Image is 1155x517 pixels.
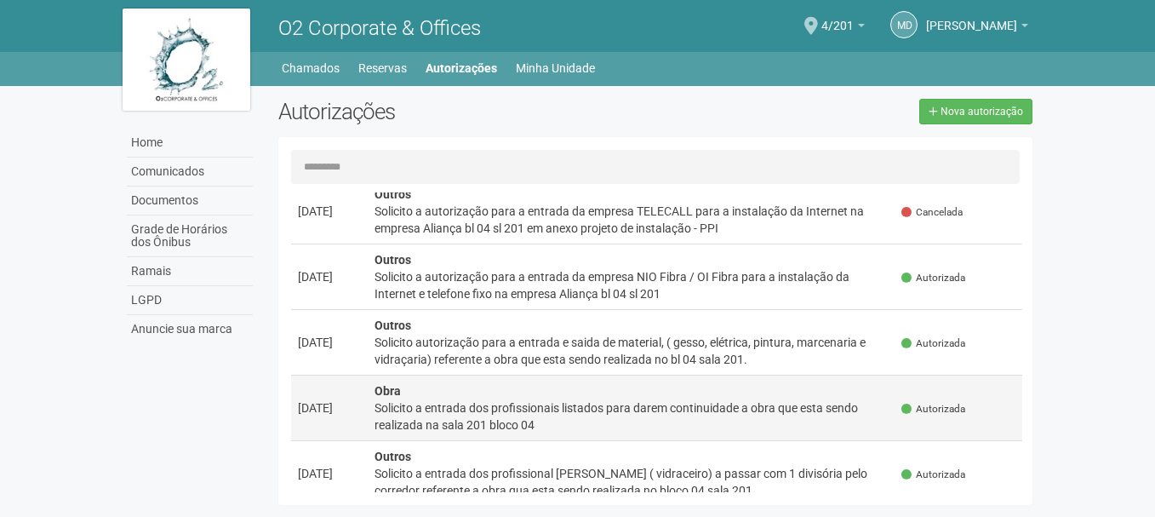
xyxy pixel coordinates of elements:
[375,384,401,398] strong: Obra
[127,187,253,215] a: Documentos
[375,253,411,267] strong: Outros
[375,399,889,434] div: Solicito a entrada dos profissionais listados para darem continuidade a obra que esta sendo reali...
[127,286,253,315] a: LGPD
[127,257,253,286] a: Ramais
[821,3,854,32] span: 4/201
[358,56,407,80] a: Reservas
[127,129,253,158] a: Home
[375,450,411,463] strong: Outros
[298,465,361,482] div: [DATE]
[298,268,361,285] div: [DATE]
[282,56,340,80] a: Chamados
[375,465,889,499] div: Solicito a entrada dos profissional [PERSON_NAME] ( vidraceiro) a passar com 1 divisória pelo cor...
[426,56,497,80] a: Autorizações
[890,11,918,38] a: Md
[901,205,963,220] span: Cancelada
[123,9,250,111] img: logo.jpg
[127,315,253,343] a: Anuncie sua marca
[926,3,1017,32] span: Marcelo de Andrade Ferreira
[127,158,253,187] a: Comunicados
[516,56,595,80] a: Minha Unidade
[375,187,411,201] strong: Outros
[298,399,361,416] div: [DATE]
[298,203,361,220] div: [DATE]
[375,334,889,368] div: Solicito autorização para a entrada e saida de material, ( gesso, elétrica, pintura, marcenaria e...
[278,16,481,40] span: O2 Corporate & Offices
[901,468,965,482] span: Autorizada
[941,106,1023,118] span: Nova autorização
[127,215,253,257] a: Grade de Horários dos Ônibus
[375,203,889,237] div: Solicito a autorização para a entrada da empresa TELECALL para a instalação da Internet na empres...
[278,99,643,124] h2: Autorizações
[919,99,1032,124] a: Nova autorização
[926,21,1028,35] a: [PERSON_NAME]
[901,336,965,351] span: Autorizada
[901,271,965,285] span: Autorizada
[901,402,965,416] span: Autorizada
[375,268,889,302] div: Solicito a autorização para a entrada da empresa NIO Fibra / OI Fibra para a instalação da Intern...
[821,21,865,35] a: 4/201
[375,319,411,332] strong: Outros
[298,334,361,351] div: [DATE]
